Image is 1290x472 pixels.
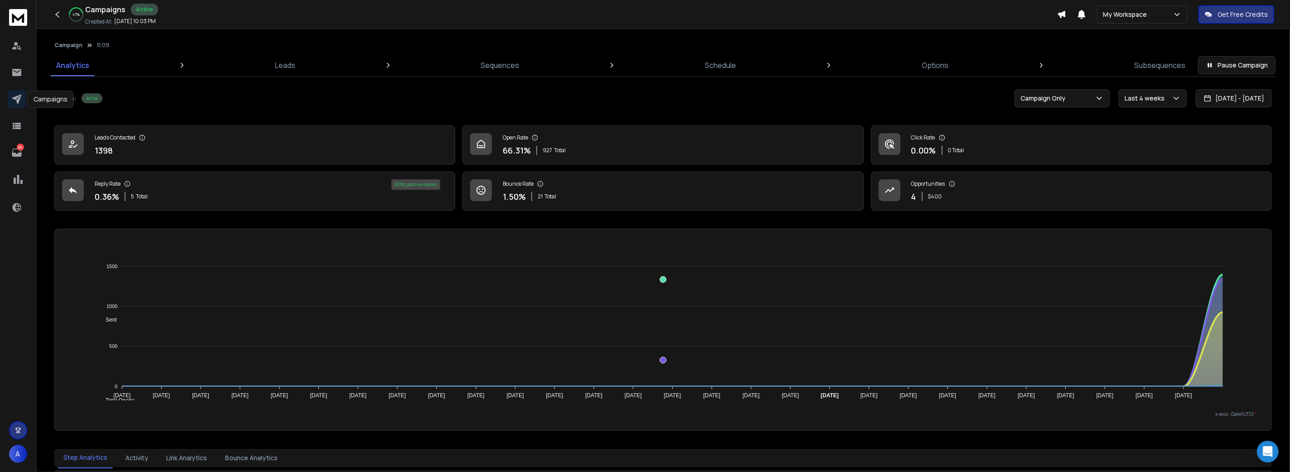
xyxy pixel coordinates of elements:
a: Open Rate66.31%927Total [462,125,863,164]
p: Created At: [85,18,112,25]
span: 927 [543,147,552,154]
p: 47 % [72,12,80,17]
span: Total [544,193,556,200]
div: Open Intercom Messenger [1257,441,1279,462]
a: Leads Contacted1398 [54,125,455,164]
a: Bounce Rate1.50%21Total [462,172,863,211]
a: Reply Rate0.36%5Total80% positive replies [54,172,455,211]
button: A [9,445,27,463]
a: Subsequences [1129,54,1191,76]
tspan: [DATE] [978,392,996,399]
button: [DATE] - [DATE] [1196,89,1272,107]
tspan: [DATE] [467,392,485,399]
tspan: [DATE] [1018,392,1035,399]
span: 5 [131,193,134,200]
p: Click Rate [911,134,935,141]
p: Open Rate [503,134,528,141]
tspan: [DATE] [821,392,839,399]
tspan: [DATE] [507,392,524,399]
button: Pause Campaign [1198,56,1276,74]
tspan: [DATE] [861,392,878,399]
p: 24 [17,144,24,151]
p: Analytics [56,60,89,71]
h1: Campaigns [85,4,125,15]
a: Sequences [476,54,525,76]
tspan: [DATE] [585,392,602,399]
tspan: [DATE] [1175,392,1192,399]
a: Analytics [51,54,95,76]
a: Options [916,54,954,76]
tspan: [DATE] [271,392,288,399]
p: 0 Total [948,147,964,154]
p: Opportunities [911,180,945,188]
p: 1.50 % [503,190,526,203]
p: [DATE] 10:03 PM [114,18,156,25]
p: x-axis : Date(UTC) [69,411,1257,418]
tspan: [DATE] [1097,392,1114,399]
button: Step Analytics [58,448,113,468]
div: Active [131,4,158,15]
tspan: [DATE] [1057,392,1074,399]
tspan: [DATE] [939,392,956,399]
tspan: [DATE] [310,392,327,399]
p: 1398 [95,144,113,157]
button: Link Analytics [161,448,212,468]
span: 21 [538,193,543,200]
p: Get Free Credits [1218,10,1268,19]
a: Schedule [699,54,741,76]
p: Options [922,60,948,71]
tspan: [DATE] [389,392,406,399]
tspan: 1500 [106,264,117,269]
tspan: 500 [109,343,117,349]
button: Campaign [54,42,82,49]
p: Last 4 weeks [1125,94,1168,103]
p: 66.31 % [503,144,531,157]
span: Sent [99,317,117,323]
p: 0.36 % [95,190,119,203]
tspan: [DATE] [231,392,249,399]
tspan: [DATE] [114,392,131,399]
tspan: [DATE] [153,392,170,399]
p: My Workspace [1103,10,1150,19]
tspan: [DATE] [192,392,209,399]
tspan: [DATE] [349,392,366,399]
p: Leads [275,60,295,71]
p: Bounce Rate [503,180,534,188]
tspan: [DATE] [703,392,721,399]
p: Reply Rate [95,180,120,188]
tspan: [DATE] [546,392,563,399]
tspan: [DATE] [742,392,760,399]
p: 0.00 % [911,144,936,157]
a: Opportunities4$400 [871,172,1272,211]
button: Activity [120,448,154,468]
img: logo [9,9,27,26]
tspan: [DATE] [428,392,445,399]
tspan: 0 [115,384,117,389]
tspan: [DATE] [625,392,642,399]
span: Total [554,147,566,154]
tspan: [DATE] [664,392,681,399]
p: Campaign Only [1020,94,1069,103]
tspan: [DATE] [782,392,799,399]
tspan: 1000 [106,303,117,309]
p: Sequences [481,60,520,71]
a: Leads [270,54,301,76]
p: Subsequences [1134,60,1185,71]
p: $ 400 [928,193,942,200]
p: Leads Contacted [95,134,135,141]
tspan: [DATE] [1136,392,1153,399]
p: 11.09 [97,42,109,49]
div: Active [82,93,102,103]
a: 24 [8,144,26,162]
span: Total [136,193,148,200]
div: 80 % positive replies [391,179,440,190]
tspan: [DATE] [900,392,917,399]
p: Schedule [705,60,736,71]
div: Campaigns [28,91,73,108]
span: Total Opens [99,397,135,404]
a: Click Rate0.00%0 Total [871,125,1272,164]
p: 4 [911,190,916,203]
button: Bounce Analytics [220,448,283,468]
